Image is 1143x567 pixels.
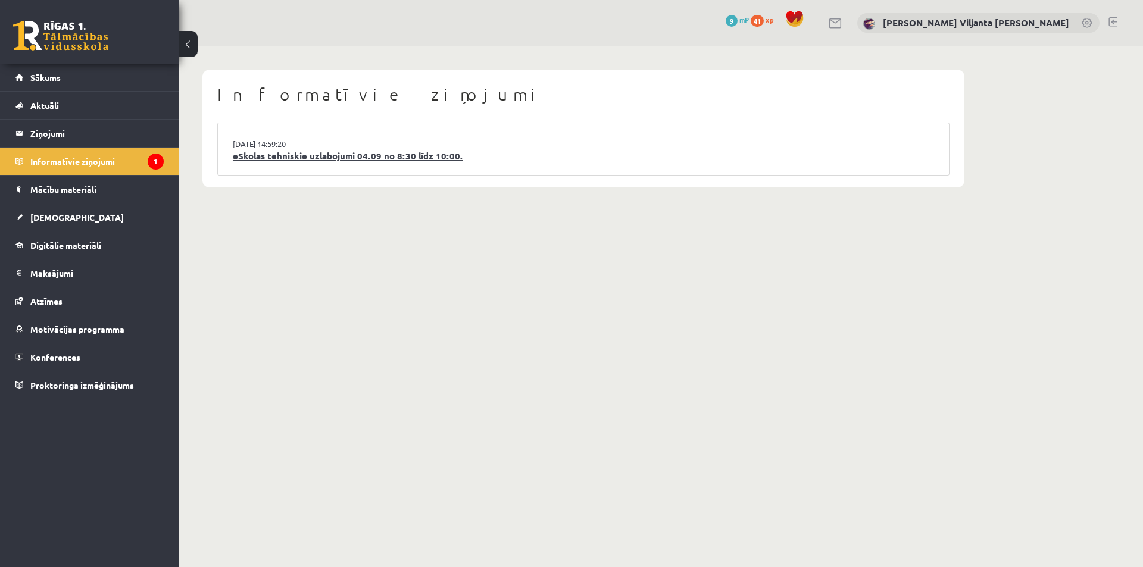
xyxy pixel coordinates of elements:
span: Motivācijas programma [30,324,124,334]
span: Proktoringa izmēģinājums [30,380,134,390]
a: eSkolas tehniskie uzlabojumi 04.09 no 8:30 līdz 10:00. [233,149,934,163]
a: Ziņojumi [15,120,164,147]
a: [DATE] 14:59:20 [233,138,322,150]
a: Mācību materiāli [15,176,164,203]
span: Atzīmes [30,296,63,306]
a: Atzīmes [15,287,164,315]
legend: Ziņojumi [30,120,164,147]
a: Rīgas 1. Tālmācības vidusskola [13,21,108,51]
span: Konferences [30,352,80,362]
span: Aktuāli [30,100,59,111]
a: Aktuāli [15,92,164,119]
a: Proktoringa izmēģinājums [15,371,164,399]
a: 41 xp [751,15,779,24]
span: [DEMOGRAPHIC_DATA] [30,212,124,223]
a: Informatīvie ziņojumi1 [15,148,164,175]
a: Sākums [15,64,164,91]
span: Sākums [30,72,61,83]
a: Konferences [15,343,164,371]
span: Mācību materiāli [30,184,96,195]
i: 1 [148,154,164,170]
a: [DEMOGRAPHIC_DATA] [15,203,164,231]
span: 9 [726,15,738,27]
span: mP [739,15,749,24]
span: Digitālie materiāli [30,240,101,250]
h1: Informatīvie ziņojumi [217,84,950,105]
a: Motivācijas programma [15,315,164,343]
legend: Informatīvie ziņojumi [30,148,164,175]
a: Maksājumi [15,259,164,287]
a: [PERSON_NAME] Viljanta [PERSON_NAME] [883,17,1069,29]
legend: Maksājumi [30,259,164,287]
span: xp [766,15,773,24]
a: Digitālie materiāli [15,231,164,259]
img: Nikola Viljanta Nagle [863,18,875,30]
span: 41 [751,15,764,27]
a: 9 mP [726,15,749,24]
